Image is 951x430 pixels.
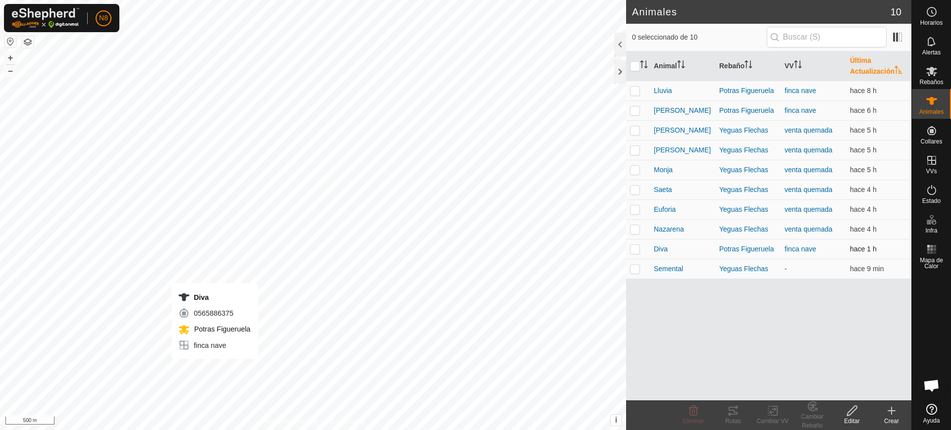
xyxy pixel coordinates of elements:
span: [PERSON_NAME] [654,145,711,155]
span: 25 sept 2025, 11:30 [850,245,877,253]
div: Potras Figueruela [719,86,777,96]
button: – [4,65,16,77]
span: Alertas [922,49,941,55]
th: Rebaño [715,51,781,81]
a: finca nave [785,87,816,95]
span: 25 sept 2025, 6:41 [850,126,877,134]
div: Chat abierto [917,371,947,400]
a: venta quemada [785,126,833,134]
span: 0 seleccionado de 10 [632,32,767,43]
p-sorticon: Activar para ordenar [744,62,752,70]
div: Crear [872,417,911,426]
span: Mapa de Calor [914,257,949,269]
th: VV [781,51,846,81]
app-display-virtual-paddock-transition: - [785,265,787,273]
a: Contáctenos [331,417,364,426]
span: VVs [926,168,937,174]
a: Política de Privacidad [262,417,319,426]
span: 25 sept 2025, 4:40 [850,87,877,95]
span: N8 [99,13,108,23]
span: Horarios [920,20,943,26]
span: Animales [919,109,944,115]
div: Yeguas Flechas [719,224,777,235]
div: Potras Figueruela [719,244,777,254]
span: Saeta [654,185,672,195]
a: venta quemada [785,146,833,154]
span: Semental [654,264,683,274]
span: Diva [654,244,668,254]
p-sorticon: Activar para ordenar [794,62,802,70]
div: Diva [178,291,250,303]
div: Potras Figueruela [719,105,777,116]
span: 25 sept 2025, 12:30 [850,265,884,273]
span: 25 sept 2025, 6:40 [850,106,877,114]
h2: Animales [632,6,891,18]
span: Euforia [654,204,676,215]
span: Ayuda [923,418,940,424]
div: 0565886375 [178,307,250,319]
span: Eliminar [683,418,704,425]
a: venta quemada [785,225,833,233]
span: Nazarena [654,224,684,235]
span: Rebaños [919,79,943,85]
img: Logo Gallagher [12,8,79,28]
a: venta quemada [785,205,833,213]
div: Yeguas Flechas [719,165,777,175]
p-sorticon: Activar para ordenar [895,67,902,75]
input: Buscar (S) [767,27,887,48]
button: + [4,52,16,64]
th: Última Actualización [846,51,911,81]
span: [PERSON_NAME] [654,125,711,136]
span: Estado [922,198,941,204]
button: i [611,415,622,426]
span: [PERSON_NAME] [654,105,711,116]
p-sorticon: Activar para ordenar [640,62,648,70]
button: Capas del Mapa [22,36,34,48]
div: Yeguas Flechas [719,204,777,215]
div: Cambiar VV [753,417,792,426]
div: Editar [832,417,872,426]
div: Yeguas Flechas [719,185,777,195]
a: venta quemada [785,186,833,193]
span: Lluvia [654,86,672,96]
span: 25 sept 2025, 7:01 [850,166,877,174]
a: venta quemada [785,166,833,174]
a: finca nave [785,245,816,253]
span: Collares [920,139,942,144]
div: finca nave [178,339,250,351]
p-sorticon: Activar para ordenar [677,62,685,70]
a: finca nave [785,106,816,114]
span: 25 sept 2025, 7:00 [850,146,877,154]
button: Restablecer Mapa [4,36,16,48]
div: Yeguas Flechas [719,125,777,136]
span: 10 [891,4,901,19]
th: Animal [650,51,715,81]
span: Potras Figueruela [192,325,250,333]
span: 25 sept 2025, 8:00 [850,205,877,213]
a: Ayuda [912,400,951,428]
span: Monja [654,165,673,175]
span: Infra [925,228,937,234]
div: Rutas [713,417,753,426]
div: Yeguas Flechas [719,264,777,274]
span: 25 sept 2025, 7:40 [850,186,877,193]
div: Yeguas Flechas [719,145,777,155]
div: Cambiar Rebaño [792,412,832,430]
span: 25 sept 2025, 8:10 [850,225,877,233]
span: i [615,416,617,424]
